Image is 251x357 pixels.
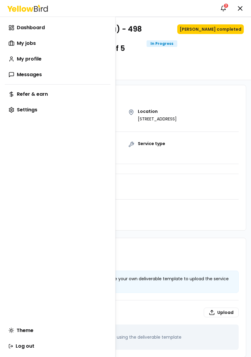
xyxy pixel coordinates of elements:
a: My profile [5,53,110,65]
span: My profile [17,55,42,63]
span: My jobs [17,40,36,47]
span: Settings [17,106,37,113]
a: Settings [5,104,110,116]
button: Theme [5,324,110,337]
a: Messages [5,69,110,81]
button: Log out [5,340,110,352]
a: Refer & earn [5,88,110,100]
span: Log out [16,343,34,350]
span: Dashboard [17,24,45,31]
a: Dashboard [5,22,110,34]
a: My jobs [5,37,110,49]
span: Refer & earn [17,91,48,98]
span: Messages [17,71,42,78]
span: Theme [17,327,33,334]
